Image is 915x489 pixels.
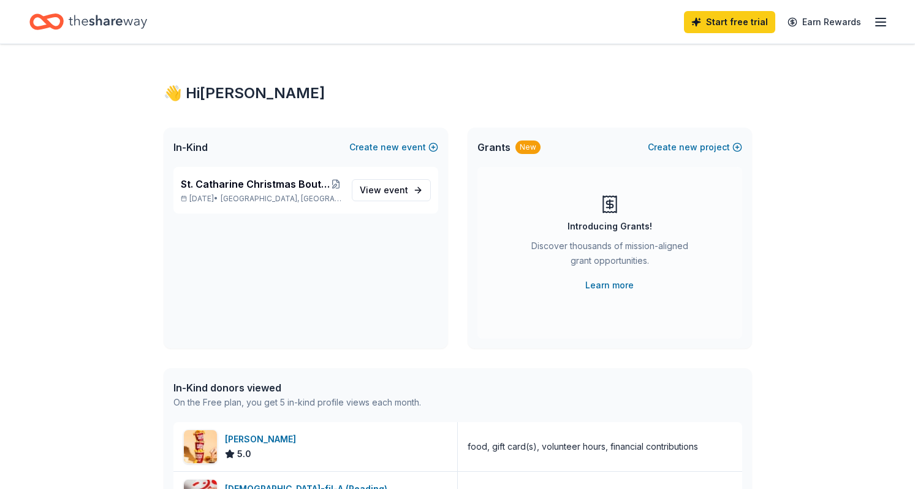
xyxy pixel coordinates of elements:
span: 5.0 [237,447,251,461]
a: Start free trial [684,11,775,33]
div: New [515,141,541,154]
div: Discover thousands of mission-aligned grant opportunities. [526,239,693,273]
span: event [384,185,408,195]
p: [DATE] • [181,194,342,204]
span: St. Catharine Christmas Boutique Craft Show and Food Festival [181,177,330,191]
span: Grants [477,140,511,155]
img: Image for Sheetz [184,430,217,463]
button: Createnewevent [349,140,438,155]
span: In-Kind [173,140,208,155]
div: food, gift card(s), volunteer hours, financial contributions [468,439,698,454]
div: [PERSON_NAME] [225,432,301,447]
span: [GEOGRAPHIC_DATA], [GEOGRAPHIC_DATA] [221,194,341,204]
span: View [360,183,408,198]
div: On the Free plan, you get 5 in-kind profile views each month. [173,395,421,410]
div: 👋 Hi [PERSON_NAME] [164,83,752,103]
a: View event [352,179,431,201]
span: new [679,140,697,155]
a: Learn more [585,278,634,293]
a: Home [29,7,147,36]
button: Createnewproject [648,140,742,155]
div: Introducing Grants! [568,219,652,234]
div: In-Kind donors viewed [173,380,421,395]
a: Earn Rewards [780,11,868,33]
span: new [381,140,399,155]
